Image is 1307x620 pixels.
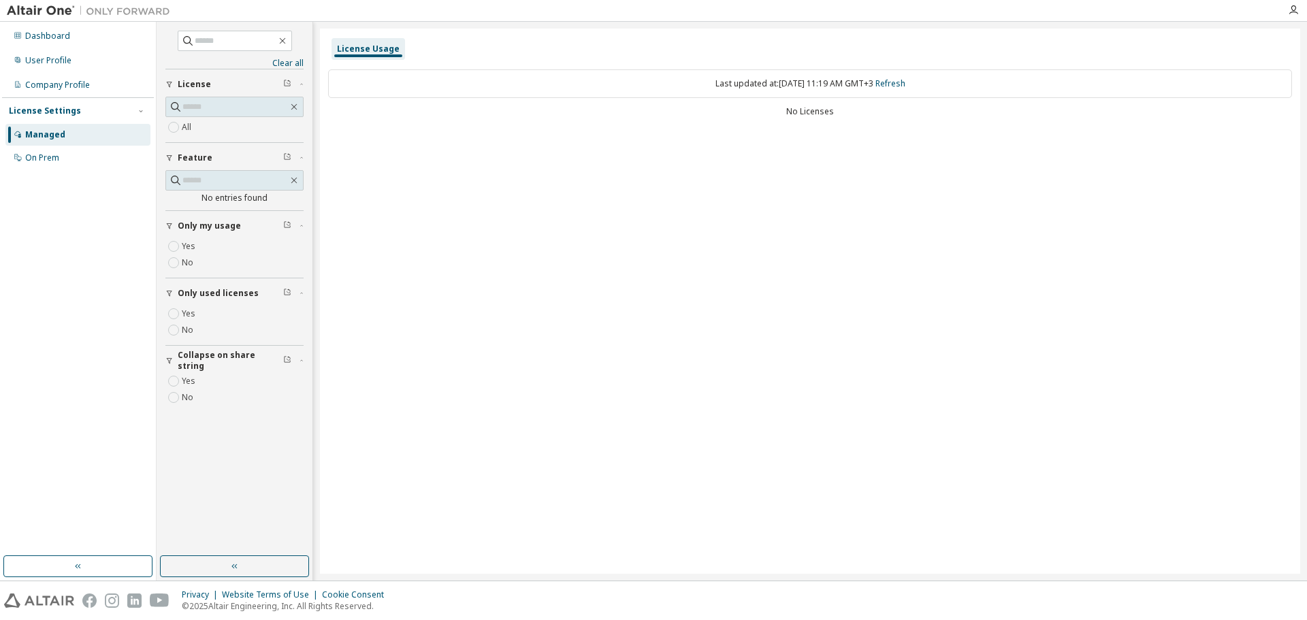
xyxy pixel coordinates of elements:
[283,79,291,90] span: Clear filter
[182,306,198,322] label: Yes
[182,322,196,338] label: No
[182,373,198,389] label: Yes
[165,193,304,203] div: No entries found
[178,79,211,90] span: License
[182,389,196,406] label: No
[182,589,222,600] div: Privacy
[25,55,71,66] div: User Profile
[337,44,400,54] div: License Usage
[165,211,304,241] button: Only my usage
[283,152,291,163] span: Clear filter
[165,69,304,99] button: License
[328,106,1292,117] div: No Licenses
[182,238,198,255] label: Yes
[9,105,81,116] div: License Settings
[165,346,304,376] button: Collapse on share string
[178,152,212,163] span: Feature
[82,593,97,608] img: facebook.svg
[25,152,59,163] div: On Prem
[178,350,283,372] span: Collapse on share string
[105,593,119,608] img: instagram.svg
[283,221,291,231] span: Clear filter
[25,129,65,140] div: Managed
[182,119,194,135] label: All
[328,69,1292,98] div: Last updated at: [DATE] 11:19 AM GMT+3
[4,593,74,608] img: altair_logo.svg
[150,593,170,608] img: youtube.svg
[165,143,304,173] button: Feature
[222,589,322,600] div: Website Terms of Use
[322,589,392,600] div: Cookie Consent
[182,255,196,271] label: No
[178,221,241,231] span: Only my usage
[25,80,90,91] div: Company Profile
[182,600,392,612] p: © 2025 Altair Engineering, Inc. All Rights Reserved.
[283,355,291,366] span: Clear filter
[283,288,291,299] span: Clear filter
[875,78,905,89] a: Refresh
[127,593,142,608] img: linkedin.svg
[25,31,70,42] div: Dashboard
[178,288,259,299] span: Only used licenses
[165,58,304,69] a: Clear all
[165,278,304,308] button: Only used licenses
[7,4,177,18] img: Altair One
